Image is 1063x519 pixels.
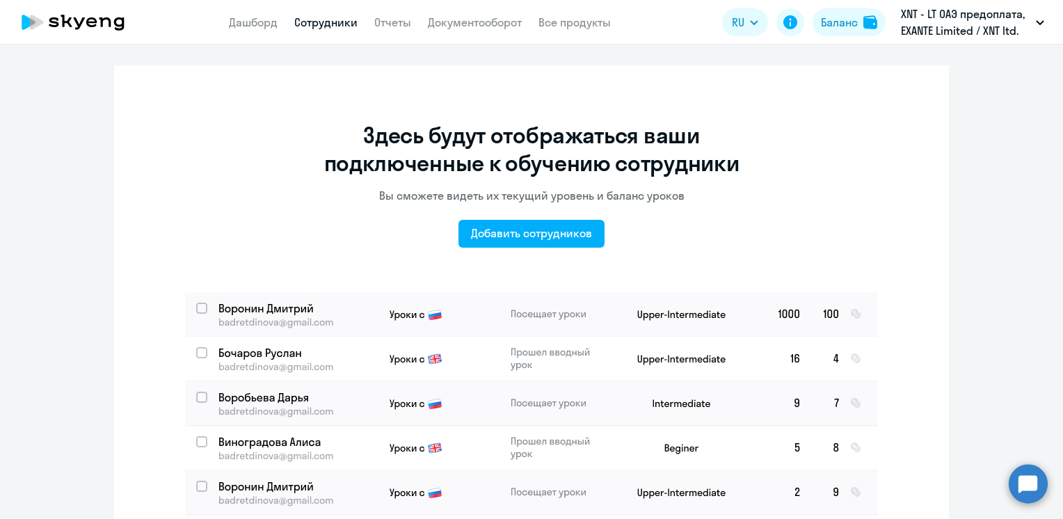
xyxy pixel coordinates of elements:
button: XNT - LT ОАЭ предоплата, ‎EXANTE Limited / XNT ltd. [894,6,1051,39]
button: RU [722,8,768,36]
a: Отчеты [374,15,411,29]
p: Вы сможете видеть их текущий уровень и баланс уроков [379,188,685,203]
button: Балансbalance [813,8,886,36]
div: Добавить сотрудников [471,225,592,241]
span: RU [732,14,744,31]
div: Баланс [821,14,858,31]
a: Все продукты [538,15,611,29]
h1: Здесь будут отображаться ваши подключенные к обучению сотрудники [319,121,744,177]
a: Документооборот [428,15,522,29]
button: Добавить сотрудников [458,220,605,248]
img: balance [863,15,877,29]
a: Дашборд [229,15,278,29]
a: Сотрудники [294,15,358,29]
p: XNT - LT ОАЭ предоплата, ‎EXANTE Limited / XNT ltd. [901,6,1030,39]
